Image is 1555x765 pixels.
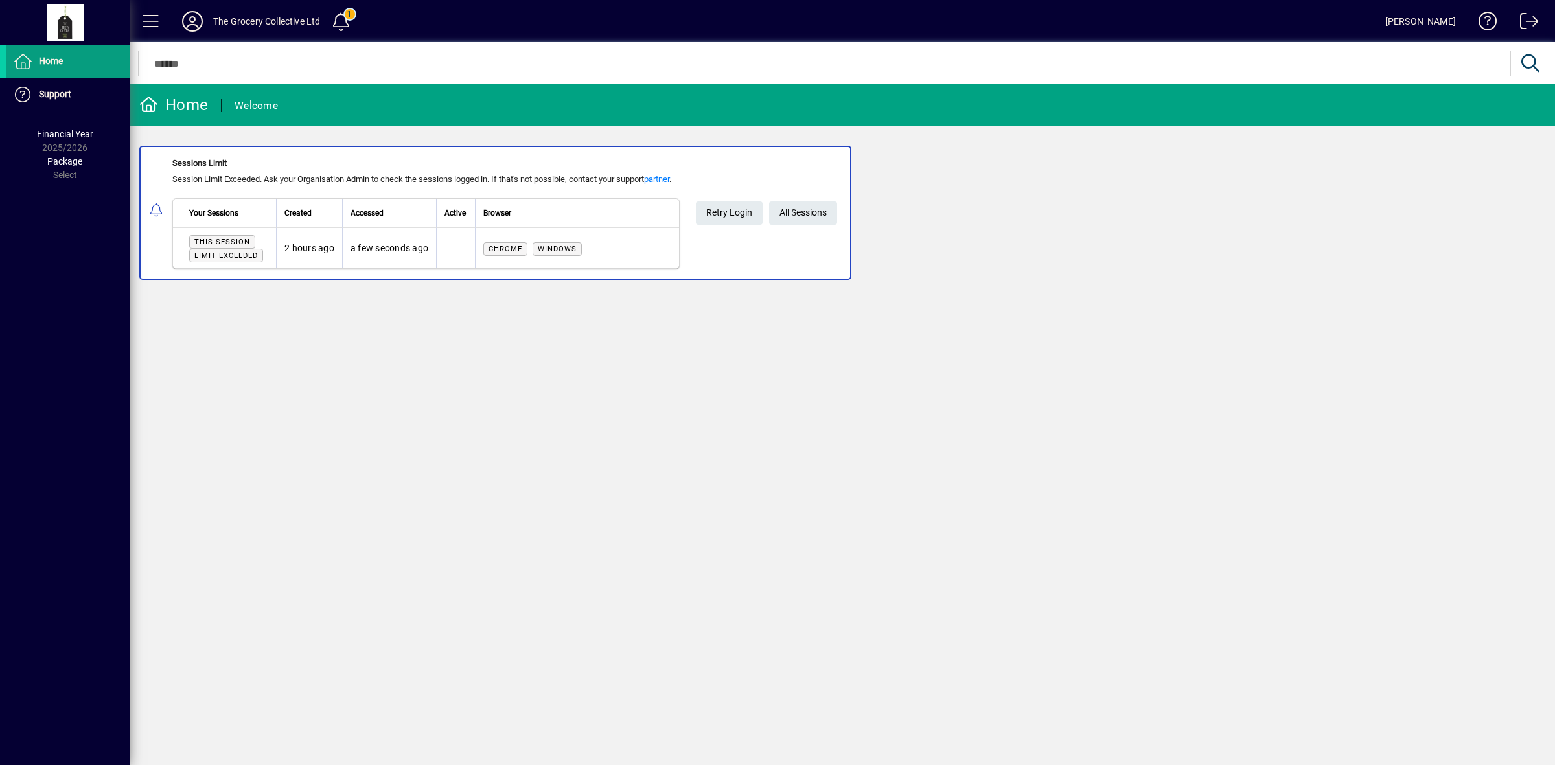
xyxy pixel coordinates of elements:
[276,228,342,268] td: 2 hours ago
[139,95,208,115] div: Home
[1510,3,1539,45] a: Logout
[1385,11,1456,32] div: [PERSON_NAME]
[213,11,321,32] div: The Grocery Collective Ltd
[39,56,63,66] span: Home
[769,201,837,225] a: All Sessions
[538,245,577,253] span: Windows
[172,10,213,33] button: Profile
[779,202,827,223] span: All Sessions
[351,206,384,220] span: Accessed
[130,146,1555,280] app-alert-notification-menu-item: Sessions Limit
[189,206,238,220] span: Your Sessions
[172,173,680,186] div: Session Limit Exceeded. Ask your Organisation Admin to check the sessions logged in. If that's no...
[696,201,763,225] button: Retry Login
[706,202,752,223] span: Retry Login
[483,206,511,220] span: Browser
[235,95,278,116] div: Welcome
[644,174,669,184] a: partner
[172,157,680,170] div: Sessions Limit
[194,238,250,246] span: This session
[6,78,130,111] a: Support
[47,156,82,166] span: Package
[39,89,71,99] span: Support
[444,206,466,220] span: Active
[489,245,522,253] span: Chrome
[37,129,93,139] span: Financial Year
[1469,3,1497,45] a: Knowledge Base
[284,206,312,220] span: Created
[194,251,258,260] span: Limit exceeded
[342,228,436,268] td: a few seconds ago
